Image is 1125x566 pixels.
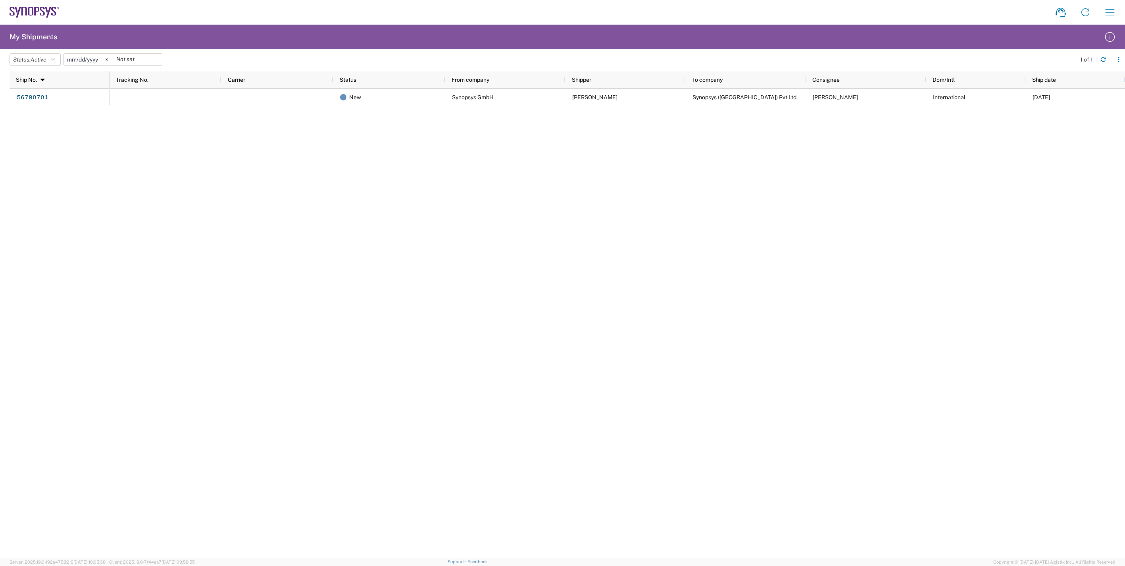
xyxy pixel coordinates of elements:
span: [DATE] 09:58:55 [162,560,195,564]
span: Synopsys GmbH [452,94,494,100]
a: Support [448,559,467,564]
input: Not set [64,54,113,65]
span: Client: 2025.19.0-7f44ea7 [109,560,195,564]
div: 1 of 1 [1080,56,1094,63]
span: Copyright © [DATE]-[DATE] Agistix Inc., All Rights Reserved [993,558,1115,566]
span: From company [452,77,489,83]
span: Active [31,56,46,63]
span: Dom/Intl [933,77,955,83]
h2: My Shipments [10,32,57,42]
a: Feedback [467,559,488,564]
a: 56790701 [16,91,49,104]
span: 09/12/2025 [1033,94,1050,100]
span: Server: 2025.19.0-192a4753216 [10,560,106,564]
span: Sricharan Challa [813,94,858,100]
span: To company [692,77,723,83]
span: Synopsys (India) Pvt Ltd. [692,94,798,100]
span: Tracking No. [116,77,148,83]
input: Not set [113,54,162,65]
span: Consignee [812,77,840,83]
span: New [349,89,361,106]
span: Ship date [1032,77,1056,83]
span: [DATE] 10:05:38 [73,560,106,564]
span: Dominika Krzysztofik [572,94,617,100]
button: Status:Active [10,53,61,66]
span: International [933,94,965,100]
span: Ship No. [16,77,37,83]
span: Shipper [572,77,591,83]
span: Status [340,77,356,83]
span: Carrier [228,77,245,83]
